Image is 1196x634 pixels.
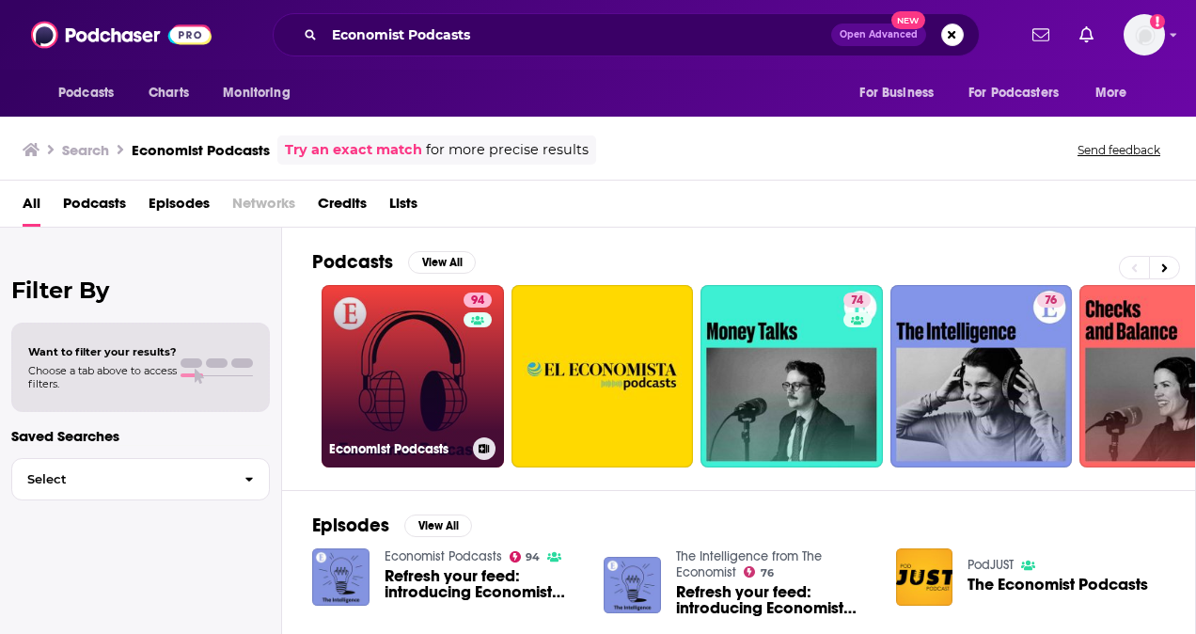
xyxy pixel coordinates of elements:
[846,75,957,111] button: open menu
[11,458,270,500] button: Select
[312,250,476,274] a: PodcastsView All
[1150,14,1165,29] svg: Add a profile image
[426,139,589,161] span: for more precise results
[329,441,465,457] h3: Economist Podcasts
[223,80,290,106] span: Monitoring
[273,13,980,56] div: Search podcasts, credits, & more...
[12,473,229,485] span: Select
[45,75,138,111] button: open menu
[891,11,925,29] span: New
[1072,142,1166,158] button: Send feedback
[324,20,831,50] input: Search podcasts, credits, & more...
[1082,75,1151,111] button: open menu
[1124,14,1165,55] button: Show profile menu
[859,80,934,106] span: For Business
[956,75,1086,111] button: open menu
[23,188,40,227] a: All
[322,285,504,468] a: 94Economist Podcasts
[464,293,492,308] a: 94
[471,292,484,310] span: 94
[285,139,422,161] a: Try an exact match
[149,188,210,227] a: Episodes
[1124,14,1165,55] span: Logged in as tessvanden
[210,75,314,111] button: open menu
[1037,293,1064,308] a: 76
[761,569,774,578] span: 76
[404,515,472,537] button: View All
[62,141,109,159] h3: Search
[851,292,863,310] span: 74
[840,30,918,40] span: Open Advanced
[11,277,270,304] h2: Filter By
[385,568,582,600] a: Refresh your feed: introducing Economist Podcasts+
[232,188,295,227] span: Networks
[744,566,774,578] a: 76
[1025,19,1057,51] a: Show notifications dropdown
[968,80,1059,106] span: For Podcasters
[318,188,367,227] a: Credits
[136,75,200,111] a: Charts
[890,285,1073,468] a: 76
[896,548,953,606] img: The Economist Podcasts
[58,80,114,106] span: Podcasts
[385,548,502,564] a: Economist Podcasts
[510,551,541,563] a: 94
[676,548,822,580] a: The Intelligence from The Economist
[11,427,270,445] p: Saved Searches
[149,80,189,106] span: Charts
[843,293,871,308] a: 74
[132,141,270,159] h3: Economist Podcasts
[312,514,389,537] h2: Episodes
[312,250,393,274] h2: Podcasts
[604,557,661,614] img: Refresh your feed: introducing Economist Podcasts+
[31,17,212,53] img: Podchaser - Follow, Share and Rate Podcasts
[28,345,177,358] span: Want to filter your results?
[1124,14,1165,55] img: User Profile
[1045,292,1057,310] span: 76
[1095,80,1127,106] span: More
[312,548,370,606] img: Refresh your feed: introducing Economist Podcasts+
[676,584,873,616] a: Refresh your feed: introducing Economist Podcasts+
[526,553,540,562] span: 94
[63,188,126,227] a: Podcasts
[389,188,417,227] a: Lists
[28,364,177,390] span: Choose a tab above to access filters.
[968,577,1148,593] a: The Economist Podcasts
[831,24,926,46] button: Open AdvancedNew
[968,557,1014,573] a: PodJUST
[1072,19,1101,51] a: Show notifications dropdown
[408,251,476,274] button: View All
[700,285,883,468] a: 74
[312,514,472,537] a: EpisodesView All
